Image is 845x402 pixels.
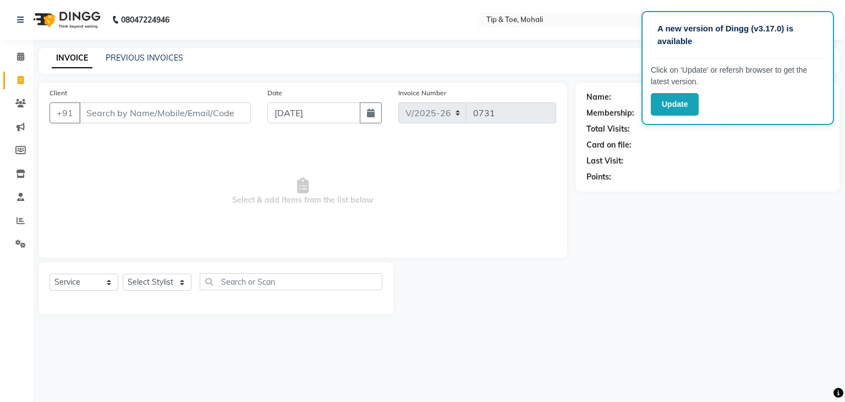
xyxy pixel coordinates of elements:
[50,137,556,247] span: Select & add items from the list below
[651,93,699,116] button: Update
[398,88,446,98] label: Invoice Number
[52,48,92,68] a: INVOICE
[121,4,169,35] b: 08047224946
[586,155,623,167] div: Last Visit:
[50,88,67,98] label: Client
[267,88,282,98] label: Date
[106,53,183,63] a: PREVIOUS INVOICES
[651,64,825,88] p: Click on ‘Update’ or refersh browser to get the latest version.
[586,123,630,135] div: Total Visits:
[657,23,818,47] p: A new version of Dingg (v3.17.0) is available
[586,107,634,119] div: Membership:
[586,139,632,151] div: Card on file:
[200,273,382,290] input: Search or Scan
[586,171,611,183] div: Points:
[586,91,611,103] div: Name:
[50,102,80,123] button: +91
[79,102,251,123] input: Search by Name/Mobile/Email/Code
[28,4,103,35] img: logo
